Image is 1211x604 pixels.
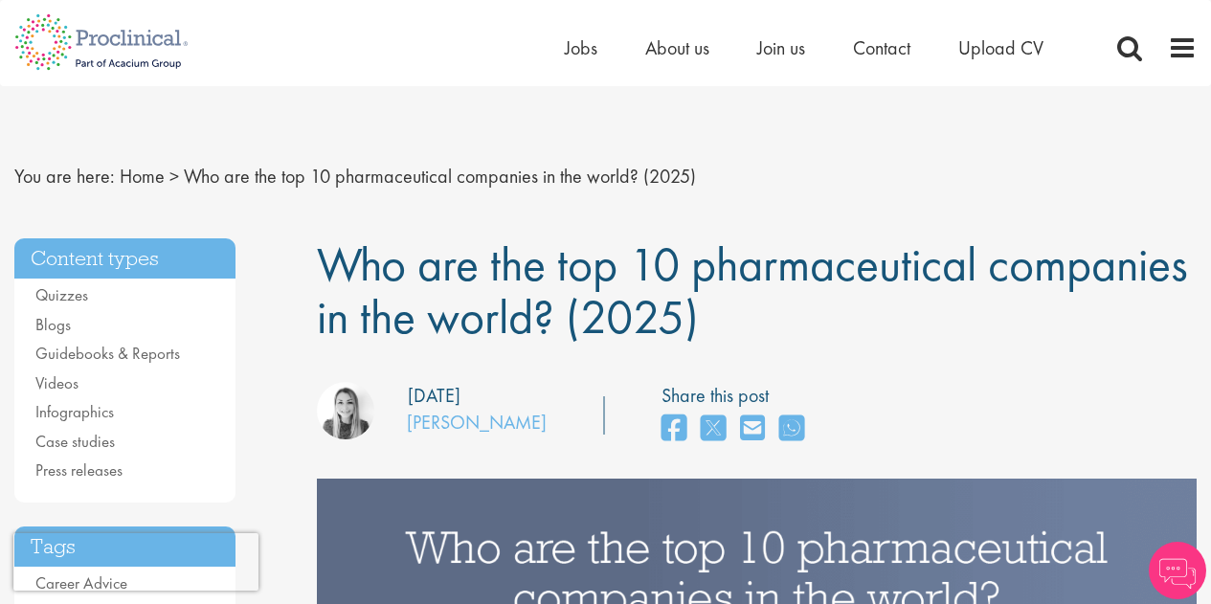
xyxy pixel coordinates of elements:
a: Quizzes [35,284,88,305]
a: About us [645,35,709,60]
a: breadcrumb link [120,164,165,189]
a: Infographics [35,401,114,422]
a: Guidebooks & Reports [35,343,180,364]
a: Videos [35,372,78,393]
a: [PERSON_NAME] [407,410,547,435]
a: share on whats app [779,409,804,450]
h3: Tags [14,526,235,568]
div: [DATE] [408,382,460,410]
a: Upload CV [958,35,1043,60]
a: share on twitter [701,409,726,450]
span: You are here: [14,164,115,189]
a: share on email [740,409,765,450]
img: Hannah Burke [317,382,374,439]
h3: Content types [14,238,235,280]
a: Press releases [35,459,123,481]
a: share on facebook [662,409,686,450]
span: Who are the top 10 pharmaceutical companies in the world? (2025) [184,164,696,189]
label: Share this post [662,382,814,410]
iframe: reCAPTCHA [13,533,258,591]
span: Who are the top 10 pharmaceutical companies in the world? (2025) [317,234,1188,347]
a: Jobs [565,35,597,60]
span: > [169,164,179,189]
a: Case studies [35,431,115,452]
a: Contact [853,35,910,60]
a: Blogs [35,314,71,335]
a: Join us [757,35,805,60]
img: Chatbot [1149,542,1206,599]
